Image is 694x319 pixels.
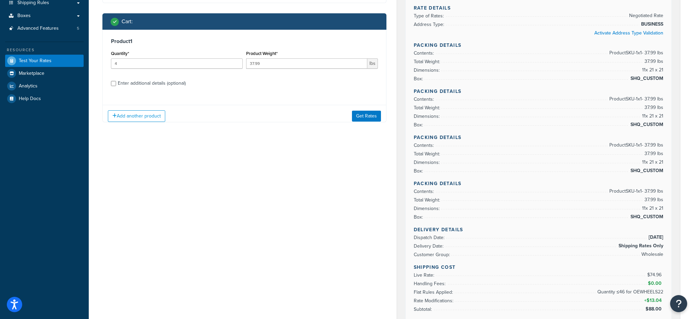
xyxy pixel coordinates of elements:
span: Contents: [414,96,436,103]
span: Marketplace [19,71,44,77]
label: Quantity* [111,51,129,56]
h4: Rate Details [414,4,664,12]
span: $88.00 [646,305,663,313]
a: Test Your Rates [5,55,84,67]
span: Product SKU-1 x 1 - 37.99 lbs [608,141,663,149]
span: 11 x 21 x 21 [640,66,663,74]
span: Flat Rules Applied: [414,289,455,296]
span: Box: [414,75,425,82]
span: Address Type: [414,21,446,28]
span: $74.96 [647,271,663,278]
span: Dimensions: [414,205,441,212]
li: Advanced Features [5,22,84,35]
div: Enter additional details (optional) [118,79,186,88]
span: Delivery Date: [414,242,445,250]
span: 37.99 lbs [643,103,663,112]
h4: Delivery Details [414,226,664,233]
span: 37.99 lbs [643,57,663,66]
span: SHQ_CUSTOM [629,167,663,175]
span: 11 x 21 x 21 [640,112,663,120]
div: Resources [5,47,84,53]
span: Shipping Rates Only [617,242,663,250]
span: Product SKU-1 x 1 - 37.99 lbs [608,49,663,57]
span: lbs [367,58,378,69]
span: Total Weight: [414,196,442,204]
span: Quantity ≤46 for OEWHEELS22 [596,288,663,296]
span: Box: [414,167,425,175]
h2: Cart : [122,18,133,25]
span: Contents: [414,50,436,57]
span: Box: [414,213,425,221]
h4: Packing Details [414,88,664,95]
span: 11 x 21 x 21 [640,158,663,166]
a: Marketplace [5,67,84,80]
span: Total Weight: [414,58,442,65]
a: Help Docs [5,93,84,105]
span: Product SKU-1 x 1 - 37.99 lbs [608,95,663,103]
span: BUSINESS [639,20,663,28]
a: Advanced Features5 [5,22,84,35]
span: Dimensions: [414,159,441,166]
input: 0.00 [246,58,367,69]
span: 11 x 21 x 21 [640,204,663,212]
span: SHQ_CUSTOM [629,213,663,221]
span: Contents: [414,188,436,195]
span: 37.99 lbs [643,150,663,158]
a: Activate Address Type Validation [594,29,663,37]
span: $0.00 [648,280,663,287]
h4: Packing Details [414,180,664,187]
span: Customer Group: [414,251,452,258]
span: Contents: [414,142,436,149]
a: Boxes [5,10,84,22]
span: 37.99 lbs [643,196,663,204]
span: Dimensions: [414,113,441,120]
span: Total Weight: [414,104,442,111]
span: Box: [414,121,425,128]
input: Enter additional details (optional) [111,81,116,86]
button: Add another product [108,110,165,122]
h4: Packing Details [414,42,664,49]
span: Subtotal: [414,306,434,313]
span: Dispatch Date: [414,234,446,241]
input: 0.0 [111,58,243,69]
span: + [643,296,663,305]
span: Test Your Rates [19,58,52,64]
span: Analytics [19,83,38,89]
h4: Shipping Cost [414,264,664,271]
label: Product Weight* [246,51,278,56]
span: [DATE] [647,233,663,241]
h3: Product 1 [111,38,378,45]
button: Get Rates [352,111,381,122]
span: SHQ_CUSTOM [629,121,663,129]
span: Dimensions: [414,67,441,74]
span: Product SKU-1 x 1 - 37.99 lbs [608,187,663,195]
span: Handling Fees: [414,280,447,287]
span: Total Weight: [414,150,442,157]
span: Boxes [17,13,31,19]
button: Open Resource Center [670,295,687,312]
span: Negotiated Rate [627,12,663,20]
span: Rate Modifications: [414,297,455,304]
span: Advanced Features [17,26,59,31]
span: Wholesale [640,250,663,259]
span: $13.04 [647,297,663,304]
a: Analytics [5,80,84,92]
h4: Packing Details [414,134,664,141]
span: Type of Rates: [414,12,445,19]
span: SHQ_CUSTOM [629,74,663,83]
span: Live Rate: [414,272,436,279]
span: Help Docs [19,96,41,102]
span: 5 [77,26,79,31]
